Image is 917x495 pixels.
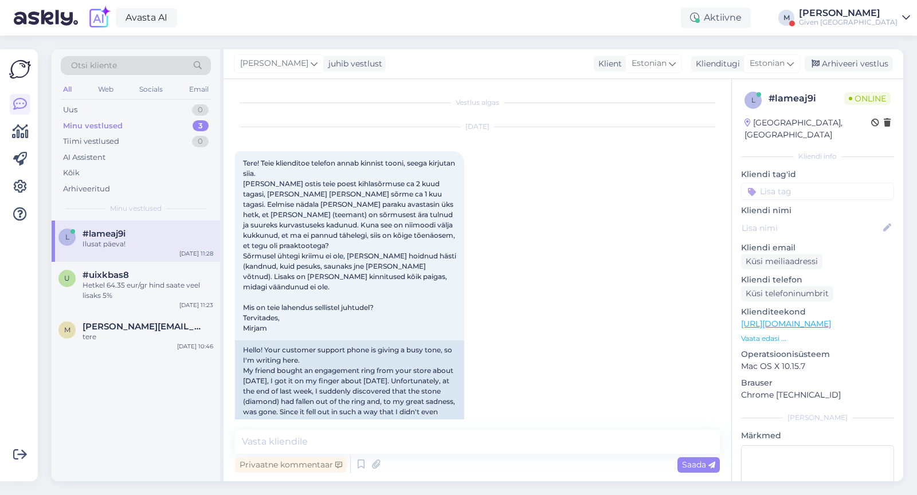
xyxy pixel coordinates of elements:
img: explore-ai [87,6,111,30]
p: Brauser [741,377,894,389]
p: Mac OS X 10.15.7 [741,360,894,372]
p: Klienditeekond [741,306,894,318]
a: [PERSON_NAME]Given [GEOGRAPHIC_DATA] [799,9,910,27]
p: Operatsioonisüsteem [741,348,894,360]
input: Lisa nimi [742,222,881,234]
div: Privaatne kommentaar [235,457,347,473]
span: Saada [682,459,715,470]
div: All [61,82,74,97]
div: Arhiveeritud [63,183,110,195]
div: [DATE] 10:46 [177,342,213,351]
div: [DATE] [235,121,720,132]
span: l [751,96,755,104]
span: Otsi kliente [71,60,117,72]
p: Kliendi email [741,242,894,254]
p: Kliendi nimi [741,205,894,217]
span: l [65,233,69,241]
span: m [64,325,70,334]
div: Küsi telefoninumbrit [741,286,833,301]
div: Arhiveeri vestlus [805,56,893,72]
div: Minu vestlused [63,120,123,132]
p: Kliendi telefon [741,274,894,286]
span: margot.kadak@given.ee [83,321,202,332]
div: Kliendi info [741,151,894,162]
div: [DATE] 11:23 [179,301,213,309]
a: Avasta AI [116,8,177,27]
input: Lisa tag [741,183,894,200]
div: AI Assistent [63,152,105,163]
div: Klienditugi [691,58,740,70]
div: 0 [192,104,209,116]
div: M [778,10,794,26]
span: #lameaj9i [83,229,126,239]
div: Web [96,82,116,97]
span: Estonian [750,57,785,70]
div: [PERSON_NAME] [741,412,894,423]
div: Klient [594,58,622,70]
div: Given [GEOGRAPHIC_DATA] [799,18,898,27]
div: Tiimi vestlused [63,136,119,147]
span: Minu vestlused [110,203,162,214]
p: Chrome [TECHNICAL_ID] [741,389,894,401]
div: Aktiivne [681,7,751,28]
span: #uixkbas8 [83,270,129,280]
a: [URL][DOMAIN_NAME] [741,319,831,329]
div: Küsi meiliaadressi [741,254,822,269]
div: Kõik [63,167,80,179]
span: u [64,274,70,282]
div: # lameaj9i [769,92,844,105]
div: Email [187,82,211,97]
span: Tere! Teie klienditoe telefon annab kinnist tooni, seega kirjutan siia. [PERSON_NAME] ostis teie ... [243,159,458,332]
p: Märkmed [741,430,894,442]
div: [PERSON_NAME] [799,9,898,18]
div: Hetkel 64.35 eur/gr hind saate veel lisaks 5% [83,280,213,301]
div: juhib vestlust [324,58,382,70]
p: Vaata edasi ... [741,333,894,344]
img: Askly Logo [9,58,31,80]
div: Socials [137,82,165,97]
div: Uus [63,104,77,116]
div: Ilusat päeva! [83,239,213,249]
span: Estonian [632,57,667,70]
span: [PERSON_NAME] [240,57,308,70]
p: Kliendi tag'id [741,168,894,180]
div: Vestlus algas [235,97,720,108]
div: 0 [192,136,209,147]
span: Online [844,92,891,105]
div: [GEOGRAPHIC_DATA], [GEOGRAPHIC_DATA] [744,117,871,141]
div: tere [83,332,213,342]
div: 3 [193,120,209,132]
div: [DATE] 11:28 [179,249,213,258]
